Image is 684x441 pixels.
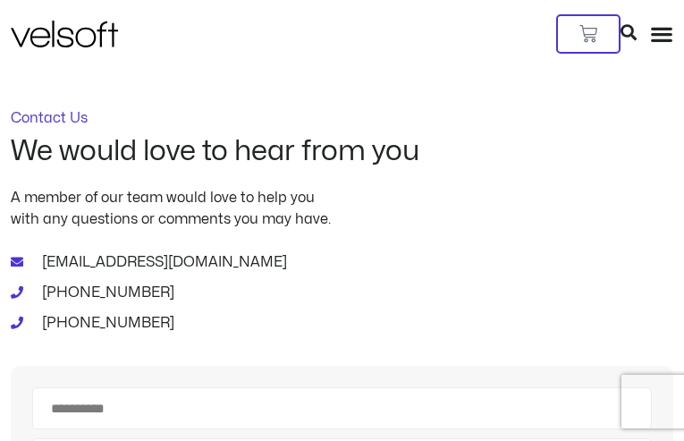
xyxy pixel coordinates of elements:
[11,111,673,125] p: Contact Us
[38,251,287,273] span: [EMAIL_ADDRESS][DOMAIN_NAME]
[457,402,675,441] iframe: chat widget
[38,282,174,303] span: [PHONE_NUMBER]
[11,187,673,230] p: A member of our team would love to help you with any questions or comments you may have.
[11,136,673,166] h2: We would love to hear from you
[11,251,673,273] a: [EMAIL_ADDRESS][DOMAIN_NAME]
[650,22,673,46] div: Menu Toggle
[38,312,174,334] span: [PHONE_NUMBER]
[11,21,118,47] img: Velsoft Training Materials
